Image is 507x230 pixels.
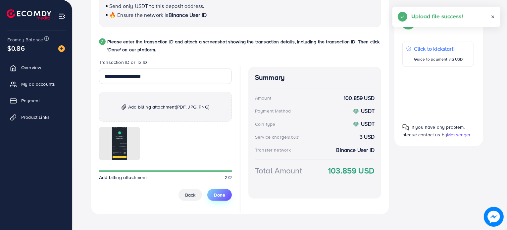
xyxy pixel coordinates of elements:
[99,38,106,45] div: 2
[178,189,202,201] button: Back
[353,109,359,115] img: coin
[122,104,127,110] img: img
[99,174,147,181] span: Add billing attachment
[255,134,301,140] div: Service charge
[255,147,291,153] div: Transfer network
[58,13,66,20] img: menu
[361,107,375,115] strong: USDT
[414,55,465,63] p: Guide to payment via USDT
[411,12,463,21] h5: Upload file success!
[185,192,195,198] span: Back
[5,111,67,124] a: Product Links
[402,124,409,131] img: Popup guide
[336,146,375,154] strong: Binance User ID
[7,9,51,20] img: logo
[353,121,359,127] img: coin
[402,124,465,138] span: If you have any problem, please contact us by
[214,192,225,198] span: Done
[99,59,232,68] legend: Transaction ID or Tx ID
[7,36,43,43] span: Ecomdy Balance
[169,11,207,19] span: Binance User ID
[255,95,271,101] div: Amount
[414,45,465,53] p: Click to kickstart!
[5,77,67,91] a: My ad accounts
[21,114,50,120] span: Product Links
[21,64,41,71] span: Overview
[255,108,291,114] div: Payment Method
[21,81,55,87] span: My ad accounts
[109,11,169,19] span: 🔥 Ensure the network is
[361,120,375,127] strong: USDT
[106,2,374,10] p: Send only USDT to this deposit address.
[58,45,65,52] img: image
[328,165,375,176] strong: 103.859 USD
[207,189,232,201] button: Done
[107,38,381,54] p: Please enter the transaction ID and attach a screenshot showing the transaction details, includin...
[5,61,67,74] a: Overview
[344,94,375,102] strong: 100.859 USD
[112,127,127,160] img: img uploaded
[225,174,232,181] span: 2/2
[128,103,209,111] span: Add billing attachment
[255,165,302,176] div: Total Amount
[484,207,504,227] img: image
[360,133,375,141] strong: 3 USD
[7,43,25,53] span: $0.86
[287,135,299,140] small: (3.00%)
[5,94,67,107] a: Payment
[255,121,275,127] div: Coin type
[255,73,375,82] h4: Summary
[176,104,209,110] span: (PDF, JPG, PNG)
[21,97,40,104] span: Payment
[447,131,471,138] span: Messenger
